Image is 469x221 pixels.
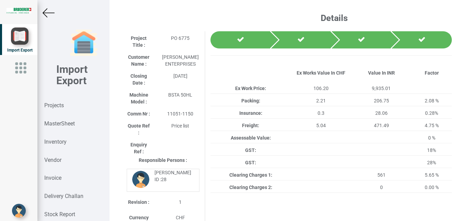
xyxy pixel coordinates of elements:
[7,48,33,53] span: Import Export
[380,185,383,190] span: 0
[44,193,83,199] strong: Delivery Challan
[127,35,151,48] label: Project Title :
[44,139,67,145] strong: Inventory
[139,157,187,164] label: Responsible Persons :
[44,120,75,127] strong: MasterSheet
[428,135,435,141] span: 0 %
[297,69,345,76] label: Ex Works Value In CHF
[168,92,192,98] span: BSTA 50HL
[127,141,151,155] label: Enquiry Ref :
[70,29,98,57] img: garage-closed.png
[127,110,150,117] label: Comm Nr :
[372,86,391,91] span: 9,935.01
[425,98,439,103] span: 2.08 %
[44,102,64,109] strong: Projects
[149,169,194,183] div: [PERSON_NAME] ID :
[321,13,348,23] b: Details
[173,73,187,79] span: [DATE]
[167,111,193,117] span: 11051-1150
[374,123,389,128] span: 471.49
[316,123,326,128] span: 5.04
[427,147,436,153] span: 18%
[162,54,199,67] span: [PERSON_NAME] ENTERPRISES
[132,171,149,188] img: DP
[318,110,324,116] span: 0.3
[171,123,189,129] span: Price list
[239,110,262,117] label: Insurance:
[44,211,75,218] strong: Stock Report
[127,54,151,67] label: Customer Name :
[242,122,259,129] label: Freight:
[229,184,272,191] label: Clearing Charges 2:
[375,110,388,116] span: 28.06
[241,97,260,104] label: Packing:
[316,98,326,103] span: 2.21
[171,35,190,41] span: PO 6775
[176,215,185,220] span: CHF
[128,199,149,206] label: Revision :
[427,160,436,165] span: 28%
[229,172,272,178] label: Clearing Charges 1:
[425,172,439,178] span: 5.65 %
[231,134,271,141] label: Assessable Value:
[245,147,256,154] label: GST:
[245,159,256,166] label: GST:
[425,123,439,128] span: 4.75 %
[368,69,395,76] label: Value In INR
[127,122,151,136] label: Quote Ref :
[56,63,88,87] b: Import Export
[235,85,266,92] label: Ex Work Price:
[313,86,329,91] span: 106.20
[179,199,182,205] span: 1
[425,185,439,190] span: 0.00 %
[127,91,151,105] label: Machine Model :
[161,177,167,182] strong: 28
[44,157,61,163] strong: Vendor
[425,69,439,76] label: Factor
[377,172,386,178] span: 561
[127,73,151,86] label: Closing Date :
[374,98,389,103] span: 206.75
[44,175,61,181] strong: Invoice
[425,110,438,116] span: 0.28%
